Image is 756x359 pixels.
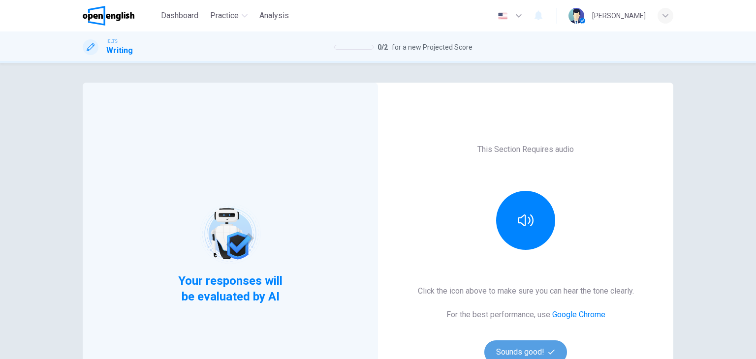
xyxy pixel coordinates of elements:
button: Practice [206,7,252,25]
span: Practice [210,10,239,22]
img: OpenEnglish logo [83,6,134,26]
div: [PERSON_NAME] [592,10,646,22]
span: for a new Projected Score [392,41,472,53]
button: Analysis [255,7,293,25]
h6: For the best performance, use [446,309,605,321]
img: robot icon [199,203,261,265]
span: 0 / 2 [378,41,388,53]
a: OpenEnglish logo [83,6,157,26]
a: Google Chrome [552,310,605,319]
span: Dashboard [161,10,198,22]
h6: Click the icon above to make sure you can hear the tone clearly. [418,285,634,297]
button: Dashboard [157,7,202,25]
img: en [497,12,509,20]
h1: Writing [106,45,133,57]
span: Your responses will be evaluated by AI [171,273,290,304]
span: IELTS [106,38,118,45]
span: Analysis [259,10,289,22]
h6: This Section Requires audio [477,144,574,155]
img: Profile picture [568,8,584,24]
